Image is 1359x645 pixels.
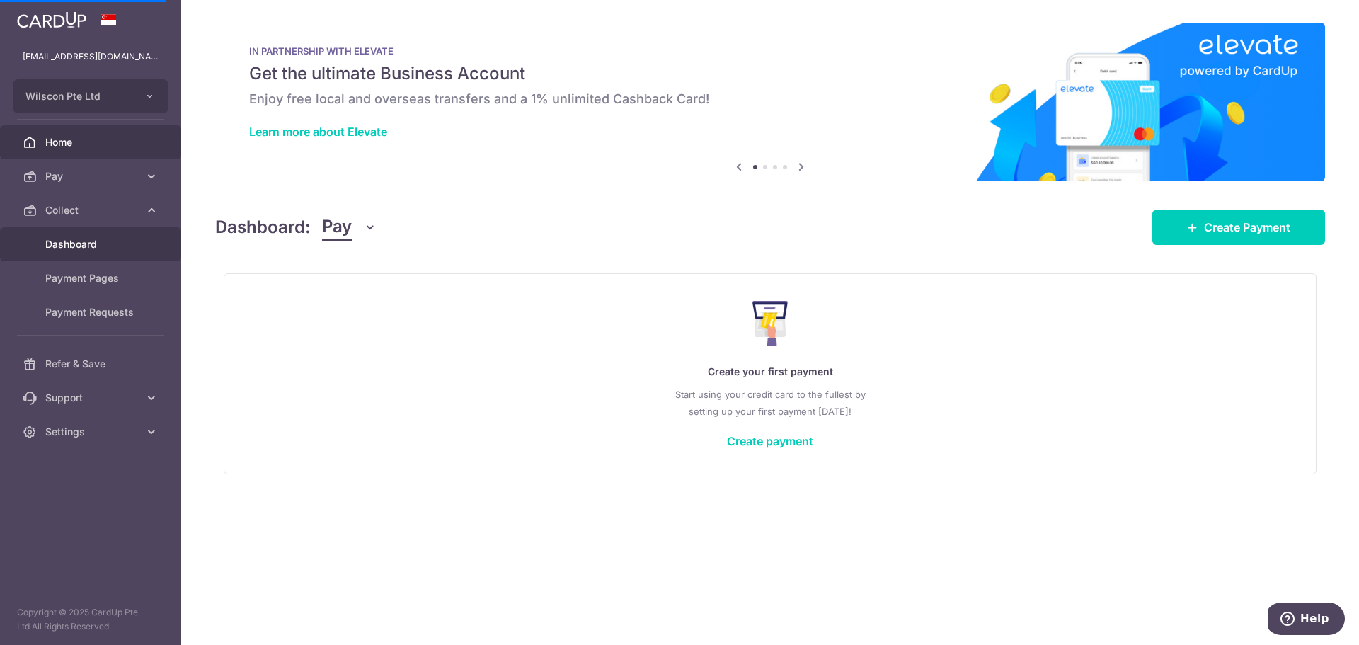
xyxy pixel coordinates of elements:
[25,89,130,103] span: Wilscon Pte Ltd
[249,62,1291,85] h5: Get the ultimate Business Account
[45,271,139,285] span: Payment Pages
[322,214,352,241] span: Pay
[249,45,1291,57] p: IN PARTNERSHIP WITH ELEVATE
[23,50,159,64] p: [EMAIL_ADDRESS][DOMAIN_NAME]
[727,434,813,448] a: Create payment
[45,169,139,183] span: Pay
[1152,210,1325,245] a: Create Payment
[45,305,139,319] span: Payment Requests
[752,301,789,346] img: Make Payment
[45,391,139,405] span: Support
[322,214,377,241] button: Pay
[253,386,1288,420] p: Start using your credit card to the fullest by setting up your first payment [DATE]!
[249,125,387,139] a: Learn more about Elevate
[1204,219,1290,236] span: Create Payment
[253,363,1288,380] p: Create your first payment
[45,135,139,149] span: Home
[45,237,139,251] span: Dashboard
[45,357,139,371] span: Refer & Save
[45,425,139,439] span: Settings
[45,203,139,217] span: Collect
[1268,603,1345,638] iframe: Opens a widget where you can find more information
[249,91,1291,108] h6: Enjoy free local and overseas transfers and a 1% unlimited Cashback Card!
[17,11,86,28] img: CardUp
[215,215,311,240] h4: Dashboard:
[13,79,168,113] button: Wilscon Pte Ltd
[215,23,1325,181] img: Renovation banner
